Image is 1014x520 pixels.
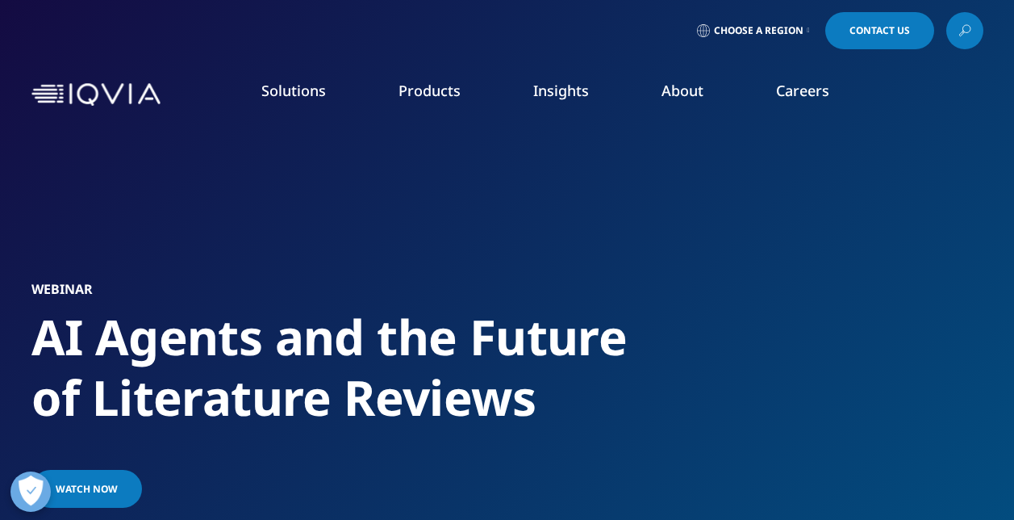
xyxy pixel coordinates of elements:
h5: Webinar [31,281,93,297]
span: Choose a Region [714,24,803,37]
span: Watch now [56,482,118,496]
span: Contact Us [849,26,910,36]
img: IQVIA Healthcare Information Technology and Pharma Clinical Research Company [31,83,161,107]
a: About [661,81,703,100]
button: Open Preferences [10,472,51,512]
a: Careers [776,81,829,100]
a: Insights [533,81,589,100]
nav: Primary [167,57,983,132]
a: Watch now [31,470,142,508]
h1: AI Agents and the Future of Literature Reviews [31,307,636,438]
a: Products [399,81,461,100]
a: Solutions [261,81,326,100]
a: Contact Us [825,12,934,49]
